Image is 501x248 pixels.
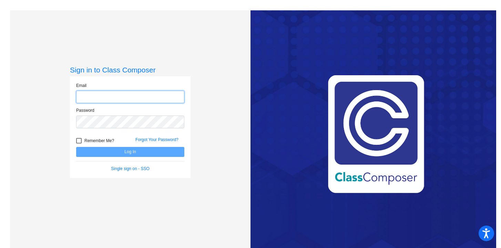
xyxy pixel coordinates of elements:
[111,166,149,171] a: Single sign on - SSO
[135,137,178,142] a: Forgot Your Password?
[76,82,86,89] label: Email
[84,137,114,145] span: Remember Me?
[76,107,94,113] label: Password
[76,147,184,157] button: Log In
[70,66,191,74] h3: Sign in to Class Composer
